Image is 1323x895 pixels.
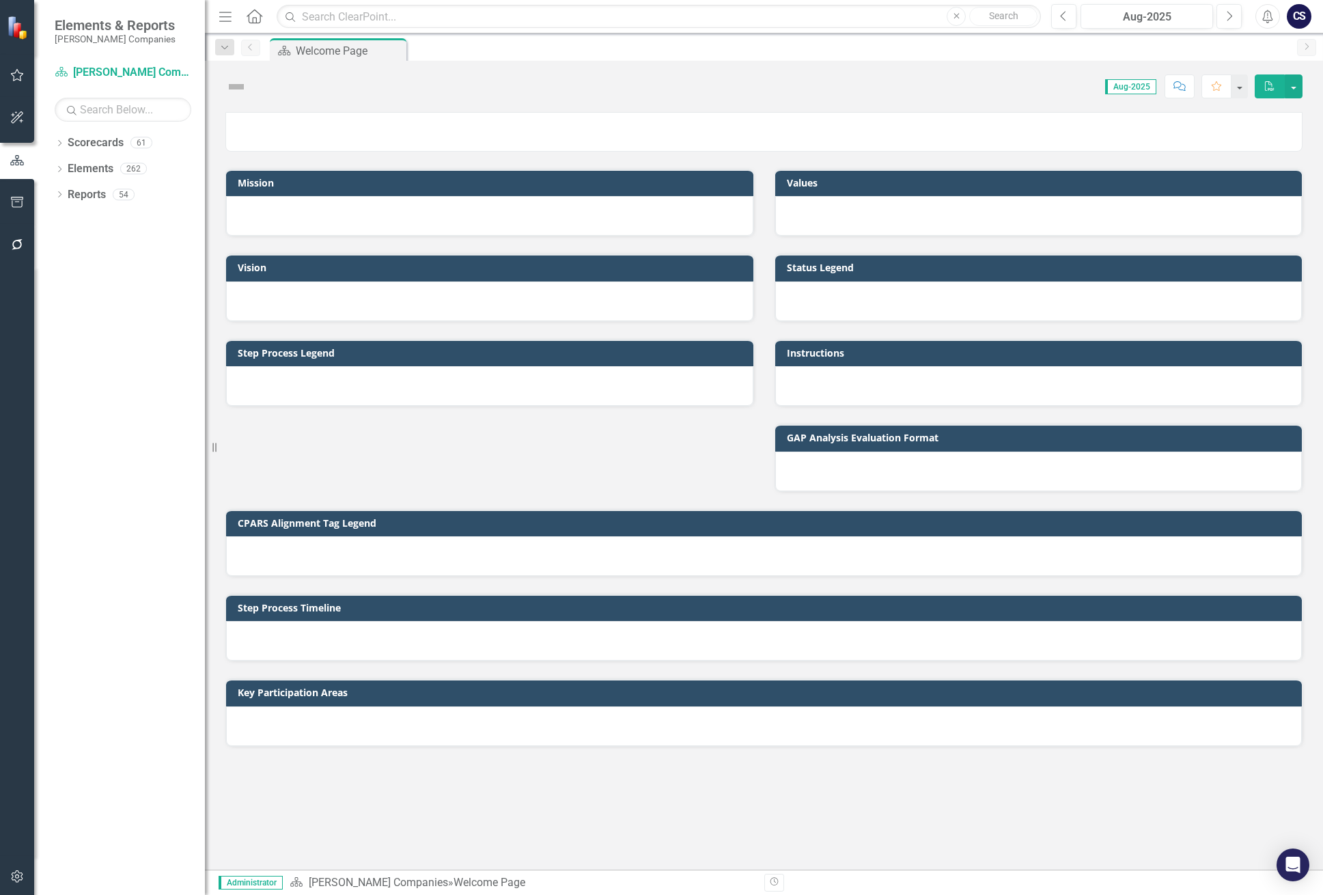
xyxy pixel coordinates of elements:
a: [PERSON_NAME] Companies [55,65,191,81]
button: Aug-2025 [1081,4,1213,29]
img: ClearPoint Strategy [7,15,31,39]
span: Administrator [219,876,283,890]
div: Open Intercom Messenger [1277,849,1309,881]
h3: Step Process Timeline [238,603,1295,613]
button: Search [969,7,1037,26]
h3: Status Legend [787,262,1296,273]
a: Scorecards [68,135,124,151]
img: Not Defined [225,76,247,98]
h3: Step Process Legend [238,348,747,358]
div: Welcome Page [296,42,403,59]
h3: CPARS Alignment Tag Legend [238,518,1295,528]
span: Aug-2025 [1105,79,1156,94]
h3: Vision [238,262,747,273]
h3: Values [787,178,1296,188]
span: Search [989,10,1018,21]
div: Welcome Page [454,876,525,889]
div: » [290,875,753,891]
a: [PERSON_NAME] Companies [309,876,448,889]
span: Elements & Reports [55,17,176,33]
div: 262 [120,163,147,175]
h3: Instructions [787,348,1296,358]
input: Search ClearPoint... [277,5,1041,29]
div: 61 [130,137,152,149]
a: Elements [68,161,113,177]
div: 54 [113,189,135,200]
small: [PERSON_NAME] Companies [55,33,176,44]
h3: GAP Analysis Evaluation Format [787,432,1296,443]
button: CS [1287,4,1311,29]
div: Aug-2025 [1085,9,1208,25]
h3: Mission [238,178,747,188]
h3: Key Participation Areas [238,687,1295,698]
input: Search Below... [55,98,191,122]
a: Reports [68,187,106,203]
